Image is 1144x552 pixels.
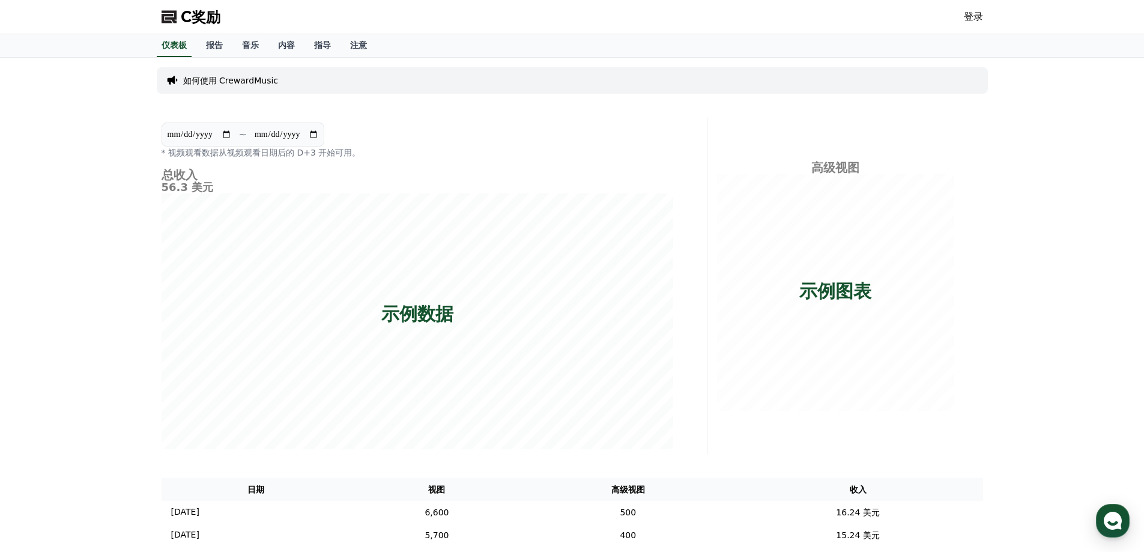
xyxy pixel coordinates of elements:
[268,34,304,57] a: 内容
[278,40,295,50] font: 内容
[242,40,259,50] font: 音乐
[162,181,214,193] font: 56.3 美元
[183,74,279,86] a: 如何使用 CrewardMusic
[162,148,361,157] font: * 视频观看数据从视频观看日期后的 D+3 开始可用。
[162,40,187,50] font: 仪表板
[232,34,268,57] a: 音乐
[206,40,223,50] font: 报告
[836,507,880,517] font: 16.24 美元
[799,280,871,301] font: 示例图表
[425,507,449,517] font: 6,600
[428,485,445,494] font: 视图
[850,485,867,494] font: 收入
[340,34,377,57] a: 注意
[196,34,232,57] a: 报告
[171,530,199,539] font: [DATE]
[239,129,247,140] font: ~
[611,485,645,494] font: 高级视图
[314,40,331,50] font: 指导
[836,530,880,539] font: 15.24 美元
[171,507,199,517] font: [DATE]
[181,8,220,25] font: C奖励
[304,34,340,57] a: 指导
[620,530,636,539] font: 400
[162,168,198,182] font: 总收入
[162,7,220,26] a: C奖励
[964,10,983,24] a: 登录
[183,76,279,85] font: 如何使用 CrewardMusic
[350,40,367,50] font: 注意
[964,11,983,22] font: 登录
[157,34,192,57] a: 仪表板
[425,530,449,539] font: 5,700
[620,507,636,517] font: 500
[381,303,453,324] font: 示例数据
[811,160,859,175] font: 高级视图
[247,485,264,494] font: 日期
